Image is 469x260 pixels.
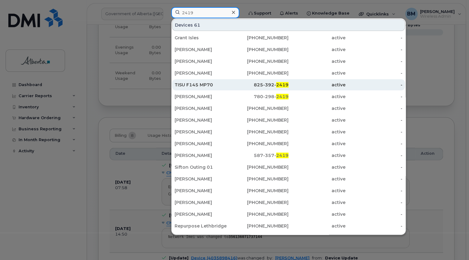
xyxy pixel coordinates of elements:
div: active [289,117,345,123]
a: [PERSON_NAME]780-298-2419active- [172,91,405,102]
div: [PERSON_NAME] [175,117,232,123]
div: active [289,164,345,170]
div: Repurpose Lethbridge [175,223,232,229]
div: active [289,211,345,217]
div: - [345,188,402,194]
div: active [289,70,345,76]
div: - [345,117,402,123]
a: [PERSON_NAME][PHONE_NUMBER]active- [172,126,405,137]
span: 2419 [276,82,289,88]
div: - [345,211,402,217]
a: [PERSON_NAME][PHONE_NUMBER]active- [172,115,405,126]
div: [PHONE_NUMBER] [232,117,289,123]
div: active [289,152,345,158]
div: [PHONE_NUMBER] [232,129,289,135]
div: [PHONE_NUMBER] [232,58,289,64]
div: - [345,129,402,135]
div: active [289,82,345,88]
div: [PERSON_NAME] [175,211,232,217]
a: [PERSON_NAME][PHONE_NUMBER]active- [172,173,405,184]
div: - [345,93,402,100]
div: [PERSON_NAME] [175,188,232,194]
div: active [289,93,345,100]
div: [PERSON_NAME] [175,141,232,147]
div: - [345,82,402,88]
input: Find something... [171,7,239,18]
div: [PHONE_NUMBER] [232,223,289,229]
div: active [289,188,345,194]
a: [PERSON_NAME][PHONE_NUMBER]active- [172,67,405,79]
div: - [345,141,402,147]
div: - [345,58,402,64]
div: active [289,129,345,135]
div: [PERSON_NAME] [175,199,232,206]
a: [PERSON_NAME]587-357-2419active- [172,150,405,161]
div: active [289,46,345,53]
div: active [289,141,345,147]
div: Sifton Outing 01 [175,164,232,170]
div: [PHONE_NUMBER] [232,141,289,147]
div: TISU F145 MP70 [175,82,232,88]
div: [PERSON_NAME] [175,46,232,53]
div: [PERSON_NAME] [175,152,232,158]
div: [PHONE_NUMBER] [232,176,289,182]
div: [PHONE_NUMBER] [232,164,289,170]
div: [PERSON_NAME] [175,70,232,76]
div: [PERSON_NAME] [175,58,232,64]
div: active [289,105,345,111]
div: - [345,223,402,229]
div: active [289,176,345,182]
div: [PHONE_NUMBER] [232,188,289,194]
div: [PERSON_NAME] [175,105,232,111]
div: [PHONE_NUMBER] [232,35,289,41]
div: [PHONE_NUMBER] [232,70,289,76]
div: active [289,223,345,229]
div: - [345,152,402,158]
div: - [345,176,402,182]
div: - [345,164,402,170]
div: [PERSON_NAME] [175,93,232,100]
div: - [345,46,402,53]
div: Devices [172,19,405,31]
div: [PHONE_NUMBER] [232,46,289,53]
a: [PERSON_NAME][PHONE_NUMBER]active- [172,209,405,220]
a: [PERSON_NAME][PHONE_NUMBER]active- [172,44,405,55]
a: [PERSON_NAME][PHONE_NUMBER]active- [172,56,405,67]
div: [PERSON_NAME] [175,129,232,135]
a: Sifton Outing 01[PHONE_NUMBER]active- [172,162,405,173]
a: [PERSON_NAME][PHONE_NUMBER]active- [172,232,405,243]
span: 2419 [276,153,289,158]
div: active [289,58,345,64]
div: [PERSON_NAME] [175,176,232,182]
div: active [289,35,345,41]
span: 61 [194,22,200,28]
div: - [345,35,402,41]
div: active [289,199,345,206]
a: [PERSON_NAME][PHONE_NUMBER]active- [172,197,405,208]
div: Grant Isles [175,35,232,41]
a: Repurpose Lethbridge[PHONE_NUMBER]active- [172,220,405,232]
div: [PHONE_NUMBER] [232,211,289,217]
div: 825-392- [232,82,289,88]
a: [PERSON_NAME][PHONE_NUMBER]active- [172,185,405,196]
span: 2419 [276,94,289,99]
div: [PHONE_NUMBER] [232,105,289,111]
div: 780-298- [232,93,289,100]
a: [PERSON_NAME][PHONE_NUMBER]active- [172,103,405,114]
div: - [345,70,402,76]
div: - [345,199,402,206]
div: - [345,105,402,111]
a: TISU F145 MP70825-392-2419active- [172,79,405,90]
div: 587-357- [232,152,289,158]
a: Grant Isles[PHONE_NUMBER]active- [172,32,405,43]
div: [PHONE_NUMBER] [232,199,289,206]
a: [PERSON_NAME][PHONE_NUMBER]active- [172,138,405,149]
